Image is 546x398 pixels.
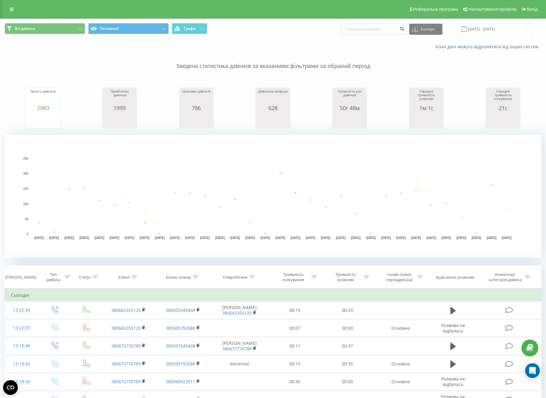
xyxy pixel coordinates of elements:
[334,90,365,105] div: Тривалість усіх дзвінків
[166,343,195,349] a: 380503349408
[245,236,255,240] text: [DATE]
[5,23,85,34] button: Всі дзвінки
[23,187,28,191] text: 150
[374,355,428,373] td: Основна
[321,355,373,373] td: 00:35
[275,236,285,240] text: [DATE]
[488,105,518,111] div: 21с
[321,373,373,391] td: 00:00
[374,373,428,391] td: Основна
[306,236,315,240] text: [DATE]
[64,236,74,240] text: [DATE]
[11,322,32,334] div: 13:22:07
[222,346,252,352] a: 380672776789
[125,236,135,240] text: [DATE]
[200,236,210,240] text: [DATE]
[11,358,32,370] div: 13:19:42
[3,380,18,395] button: Open CMP widget
[79,275,91,280] div: Статус
[155,236,165,240] text: [DATE]
[5,275,36,280] div: [PERSON_NAME]
[411,105,442,111] div: 1м 1с
[336,236,346,240] text: [DATE]
[26,233,28,236] text: 0
[258,90,288,105] div: Дзвонили вперше
[166,379,195,384] a: 380960923011
[111,307,141,313] a: 380665355120
[341,24,406,35] input: Пошук за номером
[11,340,32,352] div: 13:19:46
[258,111,288,129] svg: A chart.
[487,236,497,240] text: [DATE]
[118,275,130,280] div: Клієнт
[5,50,541,70] p: Зведена статистика дзвінків за вказаними фільтрами за обраний період
[44,272,63,282] div: Тип дзвінка
[166,361,195,367] a: 380505792686
[28,90,58,105] div: Всього дзвінків
[269,301,321,319] td: 00:19
[23,202,28,206] text: 100
[321,337,373,355] td: 00:37
[488,90,518,105] div: Середня тривалість очікування
[111,343,141,349] a: 380672776789
[321,319,373,337] td: 00:00
[181,111,212,129] svg: A chart.
[269,319,321,337] td: 00:07
[140,236,150,240] text: [DATE]
[185,236,195,240] text: [DATE]
[166,325,195,331] a: 380505792686
[104,90,135,105] div: Прийнятих дзвінків
[172,23,207,34] button: Графік
[351,236,361,240] text: [DATE]
[396,236,406,240] text: [DATE]
[110,236,120,240] text: [DATE]
[381,236,391,240] text: [DATE]
[215,236,225,240] text: [DATE]
[210,355,269,373] td: Voicemail
[525,363,540,378] div: Open Intercom Messenger
[334,111,365,129] svg: A chart.
[487,272,523,282] div: Коментар/категорія дзвінка
[411,111,442,129] div: A chart.
[411,90,442,105] div: Середня тривалість розмови
[11,304,32,316] div: 13:22:34
[104,111,135,129] svg: A chart.
[79,236,89,240] text: [DATE]
[210,337,269,355] td: [PERSON_NAME]
[291,236,300,240] text: [DATE]
[409,24,442,35] button: Експорт
[366,236,376,240] text: [DATE]
[222,310,252,316] a: 380665355120
[166,307,195,313] a: 380503349408
[23,172,28,175] text: 200
[269,337,321,355] td: 00:11
[88,23,169,34] button: Основний
[210,301,269,319] td: [PERSON_NAME]
[436,44,541,50] a: Коли дані можуть відрізнятися вiд інших систем
[49,236,59,240] text: [DATE]
[111,361,141,367] a: 380672776789
[28,111,58,129] div: A chart.
[374,319,428,337] td: Основна
[5,135,541,258] svg: A chart.
[329,272,362,282] div: Тривалість розмови
[5,289,541,301] td: Сьогодні
[441,322,465,334] span: Розмова не відбулась
[34,236,44,240] text: [DATE]
[413,7,458,12] span: Реферальна програма
[488,111,518,129] svg: A chart.
[223,275,248,280] div: Співробітник
[258,105,288,111] div: 628
[411,236,421,240] text: [DATE]
[166,275,191,280] div: Бізнес номер
[334,105,365,111] div: 50г 48м
[436,275,474,280] div: Аудіозапис розмови
[111,325,141,331] a: 380665355120
[469,7,516,12] span: Налаштування профілю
